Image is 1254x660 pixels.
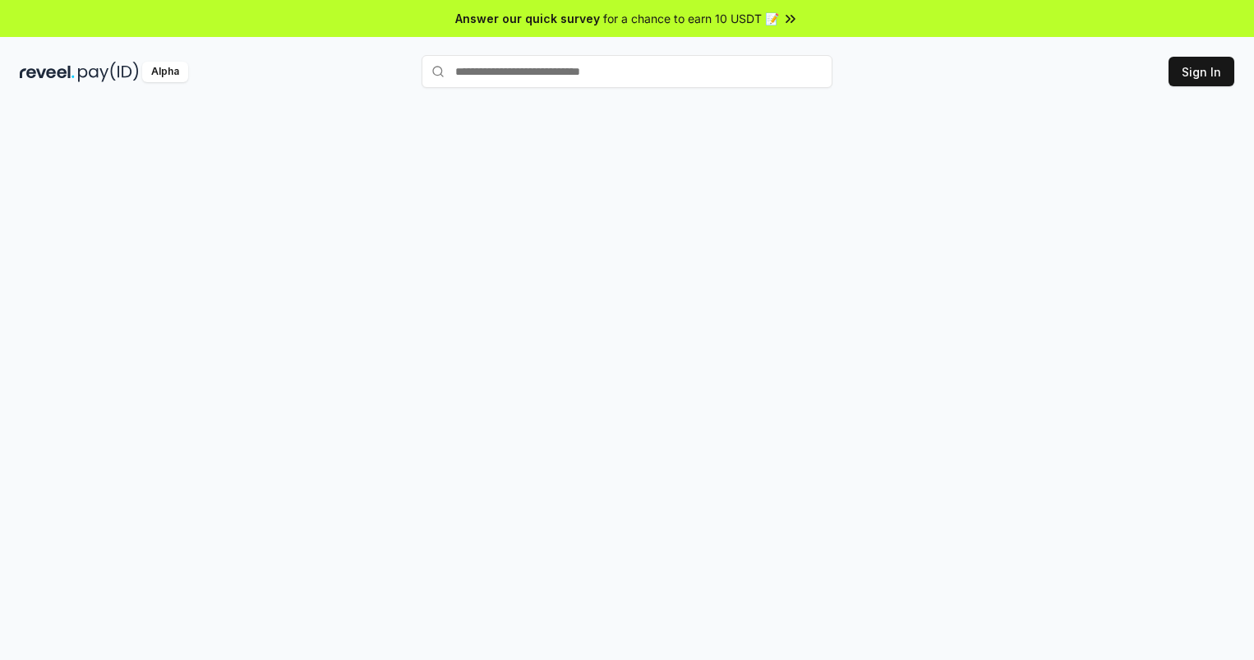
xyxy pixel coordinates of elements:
img: pay_id [78,62,139,82]
button: Sign In [1169,57,1234,86]
span: for a chance to earn 10 USDT 📝 [603,10,779,27]
span: Answer our quick survey [455,10,600,27]
div: Alpha [142,62,188,82]
img: reveel_dark [20,62,75,82]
